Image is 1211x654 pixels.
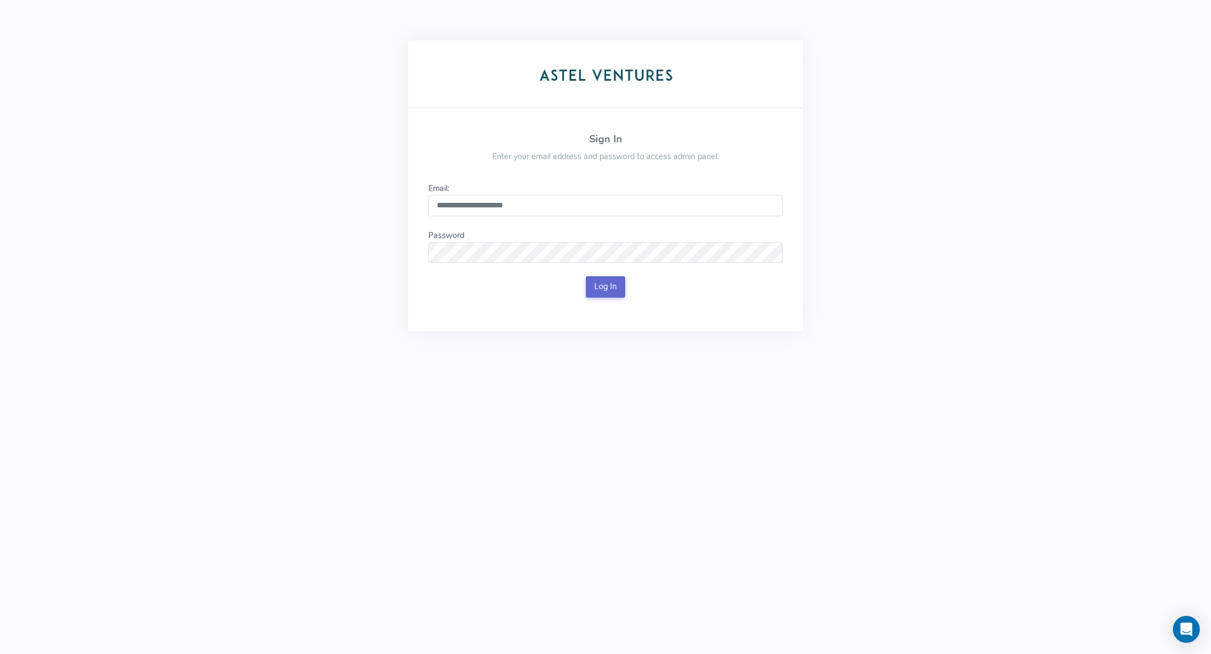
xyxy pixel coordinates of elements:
[473,151,738,163] p: Enter your email address and password to access admin panel.
[586,276,626,298] button: Log In
[428,230,465,242] label: Password
[473,134,738,145] h4: Sign In
[428,183,449,195] label: Email:
[1173,616,1200,643] div: Open Intercom Messenger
